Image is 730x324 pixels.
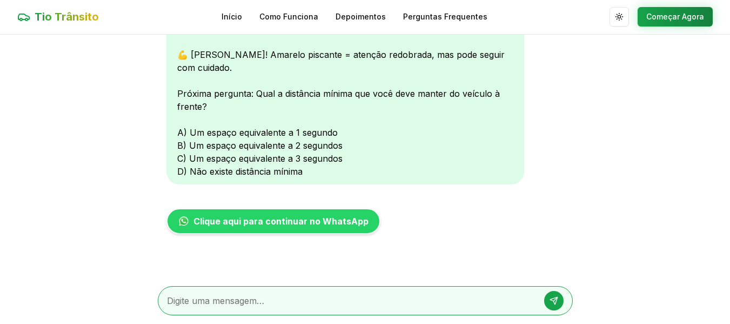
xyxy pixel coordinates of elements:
a: Clique aqui para continuar no WhatsApp [166,208,380,234]
span: Tio Trânsito [35,9,99,24]
a: Perguntas Frequentes [403,11,487,22]
span: Clique aqui para continuar no WhatsApp [193,215,369,228]
div: Muito bem! 🎯 💪 [PERSON_NAME]! Amarelo piscante = atenção redobrada, mas pode seguir com cuidado. ... [166,16,524,184]
textarea: B [167,294,533,307]
a: Como Funciona [259,11,318,22]
a: Tio Trânsito [17,9,99,24]
a: Depoimentos [336,11,386,22]
a: Início [222,11,242,22]
button: Começar Agora [638,7,713,27]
